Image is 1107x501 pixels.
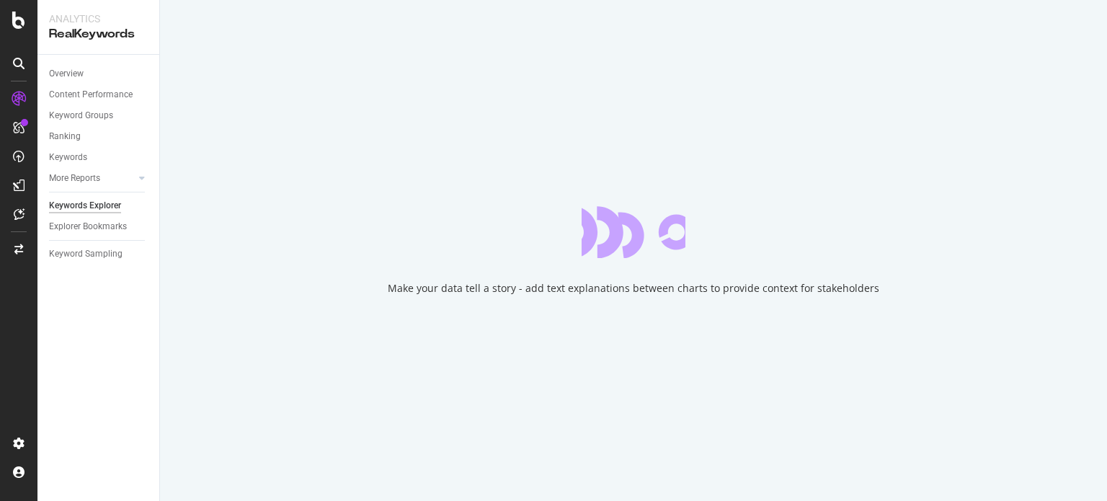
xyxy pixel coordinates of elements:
div: Content Performance [49,87,133,102]
div: animation [582,206,685,258]
div: Analytics [49,12,148,26]
div: Keywords [49,150,87,165]
div: Make your data tell a story - add text explanations between charts to provide context for stakeho... [388,281,879,296]
div: Overview [49,66,84,81]
div: Explorer Bookmarks [49,219,127,234]
div: RealKeywords [49,26,148,43]
div: Keywords Explorer [49,198,121,213]
a: Keywords [49,150,149,165]
a: More Reports [49,171,135,186]
a: Overview [49,66,149,81]
div: Keyword Groups [49,108,113,123]
a: Content Performance [49,87,149,102]
div: More Reports [49,171,100,186]
a: Keywords Explorer [49,198,149,213]
a: Explorer Bookmarks [49,219,149,234]
a: Ranking [49,129,149,144]
a: Keyword Groups [49,108,149,123]
div: Ranking [49,129,81,144]
div: Keyword Sampling [49,247,123,262]
a: Keyword Sampling [49,247,149,262]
